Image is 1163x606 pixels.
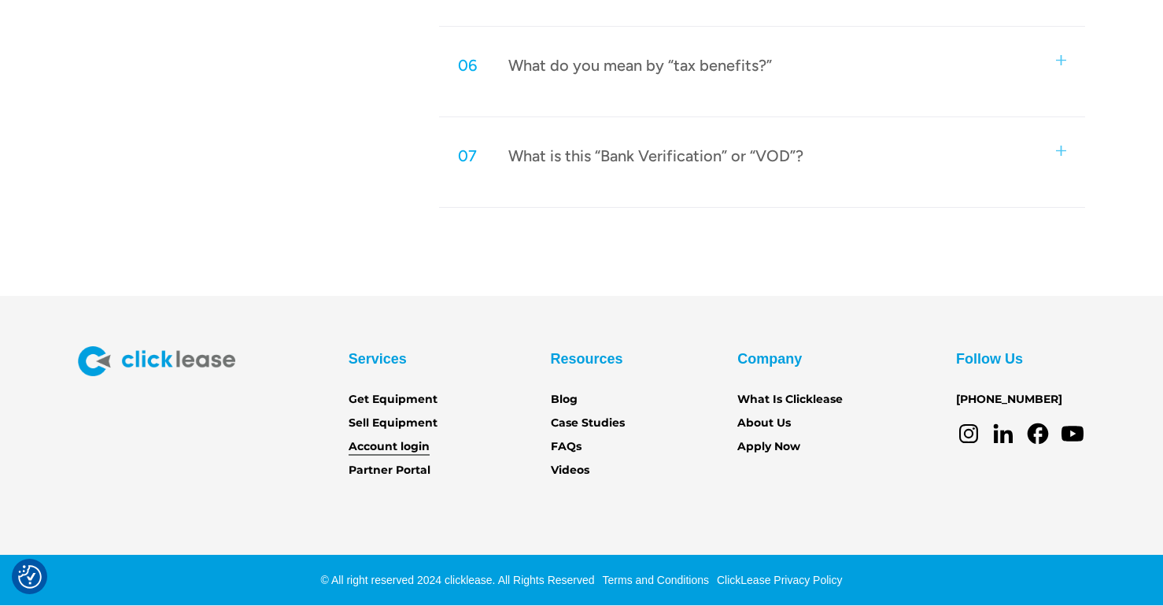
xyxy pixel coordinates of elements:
[956,346,1023,371] div: Follow Us
[18,565,42,589] button: Consent Preferences
[349,462,430,479] a: Partner Portal
[551,462,589,479] a: Videos
[599,574,709,586] a: Terms and Conditions
[321,572,595,588] div: © All right reserved 2024 clicklease. All Rights Reserved
[458,146,477,166] div: 07
[1056,146,1066,156] img: small plus
[349,438,430,456] a: Account login
[551,346,623,371] div: Resources
[349,415,438,432] a: Sell Equipment
[956,391,1062,408] a: [PHONE_NUMBER]
[551,438,581,456] a: FAQs
[508,146,803,166] div: What is this “Bank Verification” or “VOD”?
[737,438,800,456] a: Apply Now
[349,346,407,371] div: Services
[737,415,791,432] a: About Us
[551,391,578,408] a: Blog
[508,55,772,76] div: What do you mean by “tax benefits?”
[1056,55,1066,65] img: small plus
[551,415,625,432] a: Case Studies
[737,391,843,408] a: What Is Clicklease
[18,565,42,589] img: Revisit consent button
[458,55,477,76] div: 06
[349,391,438,408] a: Get Equipment
[78,346,235,376] img: Clicklease logo
[737,346,802,371] div: Company
[713,574,843,586] a: ClickLease Privacy Policy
